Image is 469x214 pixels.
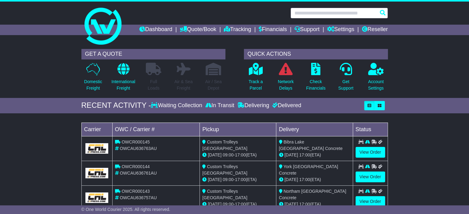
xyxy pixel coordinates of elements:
a: InternationalFreight [111,63,135,95]
span: 17:00 [235,177,246,182]
span: 09:00 [223,152,233,157]
div: - (ETA) [202,152,274,158]
div: GET A QUOTE [81,49,225,59]
p: Check Financials [306,79,326,91]
span: Northam [GEOGRAPHIC_DATA] Concrete [279,189,346,200]
a: View Order [356,147,385,158]
span: OWCAU636757AU [120,195,157,200]
span: 17:00 [235,152,246,157]
span: York [GEOGRAPHIC_DATA] Concrete [279,164,338,176]
span: Custom Trolleys [GEOGRAPHIC_DATA] [202,189,247,200]
div: Delivering [236,102,271,109]
a: Tracking [224,25,251,35]
p: Get Support [338,79,353,91]
div: In Transit [204,102,236,109]
span: [DATE] [208,202,221,207]
div: (ETA) [279,201,350,208]
span: OWCAU636761AU [120,171,157,176]
td: Carrier [81,123,112,136]
span: © One World Courier 2025. All rights reserved. [81,207,171,212]
span: 17:00 [235,202,246,207]
a: Dashboard [139,25,172,35]
a: CheckFinancials [306,63,326,95]
a: View Order [356,196,385,207]
a: Financials [259,25,287,35]
a: DomesticFreight [84,63,102,95]
div: - (ETA) [202,201,274,208]
td: OWC / Carrier # [112,123,200,136]
span: Bibra Lake [GEOGRAPHIC_DATA] Concrete [279,139,342,151]
a: View Order [356,172,385,182]
a: Reseller [362,25,388,35]
a: Support [294,25,319,35]
span: [DATE] [284,202,298,207]
p: Account Settings [368,79,384,91]
div: - (ETA) [202,176,274,183]
span: [DATE] [284,152,298,157]
img: GetCarrierServiceLogo [85,192,109,203]
div: Delivered [271,102,301,109]
span: OWCR000145 [121,139,150,144]
a: Settings [327,25,354,35]
div: Waiting Collection [151,102,204,109]
span: 09:00 [223,202,233,207]
a: Quote/Book [180,25,216,35]
p: Air / Sea Depot [205,79,222,91]
p: Air & Sea Freight [174,79,192,91]
a: AccountSettings [368,63,384,95]
span: OWCR000143 [121,189,150,194]
p: International Freight [111,79,135,91]
p: Track a Parcel [249,79,263,91]
span: [DATE] [284,177,298,182]
div: (ETA) [279,152,350,158]
p: Full Loads [146,79,161,91]
span: OWCR000144 [121,164,150,169]
span: 09:00 [223,177,233,182]
span: 17:00 [299,202,310,207]
span: Custom Trolleys [GEOGRAPHIC_DATA] [202,139,247,151]
div: QUICK ACTIONS [244,49,388,59]
img: GetCarrierServiceLogo [85,168,109,178]
span: OWCAU636763AU [120,146,157,151]
img: GetCarrierServiceLogo [85,143,109,154]
span: Custom Trolleys [GEOGRAPHIC_DATA] [202,164,247,176]
a: Track aParcel [248,63,263,95]
td: Status [353,123,388,136]
span: 17:00 [299,177,310,182]
span: 17:00 [299,152,310,157]
td: Delivery [276,123,353,136]
p: Domestic Freight [84,79,102,91]
span: [DATE] [208,152,221,157]
a: GetSupport [338,63,354,95]
a: NetworkDelays [278,63,294,95]
td: Pickup [200,123,276,136]
div: RECENT ACTIVITY - [81,101,151,110]
p: Network Delays [278,79,294,91]
span: [DATE] [208,177,221,182]
div: (ETA) [279,176,350,183]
